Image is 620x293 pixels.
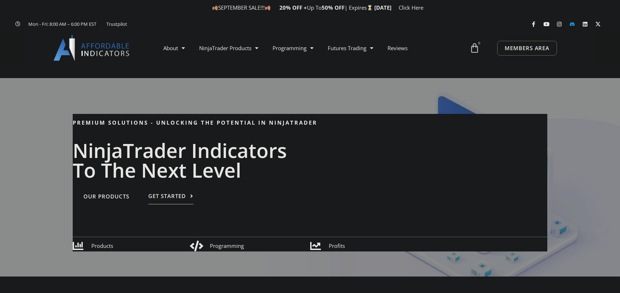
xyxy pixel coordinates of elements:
[192,40,265,56] a: NinjaTrader Products
[399,4,423,11] a: Click Here
[212,4,374,11] span: SEPTEMBER SALE!!! Up To | Expires
[279,4,307,11] strong: 20% OFF +
[329,242,345,249] span: Profits
[83,194,129,199] span: Our Products
[106,20,127,28] a: Trustpilot
[212,5,218,10] img: 🍂
[497,41,557,56] a: MEMBERS AREA
[156,40,192,56] a: About
[374,4,391,11] strong: [DATE]
[265,40,321,56] a: Programming
[322,4,345,11] strong: 50% OFF
[148,188,193,205] a: Get Started
[73,119,547,126] h6: Premium Solutions - Unlocking the Potential in NinjaTrader
[265,5,270,10] img: 🍂
[53,35,130,61] img: LogoAI | Affordable Indicators – NinjaTrader
[476,40,482,46] span: 0
[148,193,186,199] span: Get Started
[27,20,96,28] span: Mon - Fri: 8:00 AM – 6:00 PM EST
[73,188,140,205] a: Our Products
[91,242,113,249] span: Products
[321,40,380,56] a: Futures Trading
[380,40,415,56] a: Reviews
[367,5,373,10] img: ⌛
[505,45,549,51] span: MEMBERS AREA
[156,40,468,56] nav: Menu
[459,38,490,58] a: 0
[210,242,244,249] span: Programming
[73,140,547,180] h1: NinjaTrader Indicators To The Next Level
